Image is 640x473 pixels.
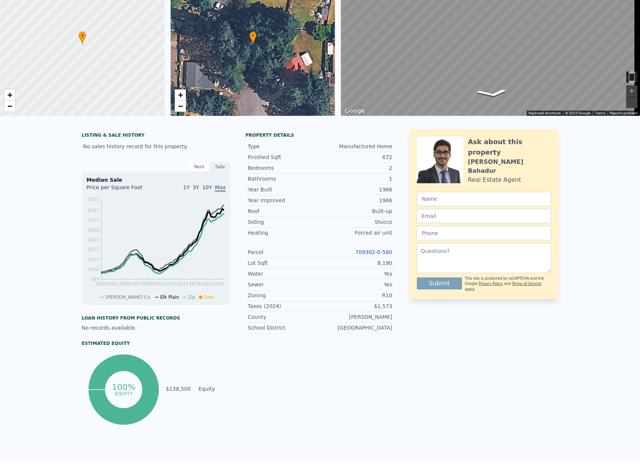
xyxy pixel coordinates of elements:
[88,267,99,272] tspan: $102
[320,197,392,204] div: 1966
[626,97,637,108] button: Zoom out
[479,282,503,286] a: Privacy Policy
[200,281,212,286] tspan: 2021
[112,382,135,392] tspan: 100%
[189,281,200,286] tspan: 2019
[86,184,156,196] div: Price per Square Foot
[468,137,551,158] div: Ask about this property
[320,313,392,321] div: [PERSON_NAME]
[197,385,231,393] td: Equity
[7,101,12,111] span: −
[529,111,561,116] button: Keyboard shortcuts
[248,281,320,288] div: Sewer
[468,87,517,100] path: Go South, 31st Ave E
[193,184,199,190] span: 3Y
[177,281,189,286] tspan: 2017
[165,281,177,286] tspan: 2014
[248,218,320,226] div: Siding
[565,111,590,115] span: © 2025 Google
[96,281,107,286] tspan: 2000
[343,106,367,116] img: Google
[178,90,183,99] span: +
[4,89,15,101] a: Zoom in
[248,175,320,182] div: Bathrooms
[320,259,392,267] div: 8,190
[417,192,551,206] input: Name
[79,31,86,44] div: •
[595,111,605,115] a: Terms (opens in new tab)
[417,209,551,223] input: Email
[248,153,320,161] div: Finished Sqft
[88,208,99,213] tspan: $312
[343,106,367,116] a: Open this area in Google Maps (opens a new window)
[202,184,212,190] span: 10Y
[248,324,320,331] div: School District
[626,72,637,83] button: Toggle motion tracking
[88,257,99,262] tspan: $137
[115,390,133,396] tspan: equity
[626,85,637,96] button: Zoom in
[86,176,226,184] div: Median Sale
[4,101,15,112] a: Zoom out
[320,153,392,161] div: 672
[245,132,395,138] div: Property details
[248,229,320,236] div: Heating
[212,281,224,286] tspan: 2024
[248,164,320,172] div: Bedrooms
[142,281,154,286] tspan: 2009
[165,385,191,393] td: $138,500
[248,259,320,267] div: Lot Sqft
[320,281,392,288] div: Yes
[248,302,320,310] div: Taxes (2024)
[178,101,183,111] span: −
[88,197,99,202] tspan: $351
[248,207,320,215] div: Roof
[355,249,392,255] a: 709302-0-580
[248,248,320,256] div: Parcel
[417,277,462,289] button: Submit
[248,186,320,193] div: Year Built
[82,315,231,321] div: Loan history from public records
[248,143,320,150] div: Type
[320,175,392,182] div: 1
[189,162,210,172] div: Rent
[82,324,231,331] div: No records available.
[107,281,119,286] tspan: 2002
[248,197,320,204] div: Year Improved
[79,32,86,39] span: •
[248,313,320,321] div: County
[320,292,392,299] div: R10
[320,229,392,236] div: Forced air unit
[188,295,195,300] span: Zip
[512,282,541,286] a: Terms of Service
[249,32,257,39] span: •
[320,143,392,150] div: Manufactured Home
[468,158,551,175] div: [PERSON_NAME] Bahadur
[465,276,551,292] div: This site is protected by reCAPTCHA and the Google and apply.
[7,90,12,99] span: +
[320,324,392,331] div: [GEOGRAPHIC_DATA]
[417,226,551,240] input: Phone
[204,295,214,300] span: Sale
[320,207,392,215] div: Built-up
[88,228,99,233] tspan: $242
[154,281,165,286] tspan: 2012
[183,184,190,190] span: 1Y
[610,111,638,115] a: Report a problem
[82,140,231,153] div: No sales history record for this property.
[248,270,320,277] div: Water
[320,270,392,277] div: Yes
[215,184,226,192] span: Max
[249,31,257,44] div: •
[88,237,99,242] tspan: $207
[82,340,231,346] div: Estimated Equity
[119,281,130,286] tspan: 2005
[175,101,186,112] a: Zoom out
[88,247,99,252] tspan: $172
[248,292,320,299] div: Zoning
[175,89,186,101] a: Zoom in
[320,302,392,310] div: $1,573
[91,277,99,282] tspan: $67
[210,162,231,172] div: Sale
[88,218,99,223] tspan: $277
